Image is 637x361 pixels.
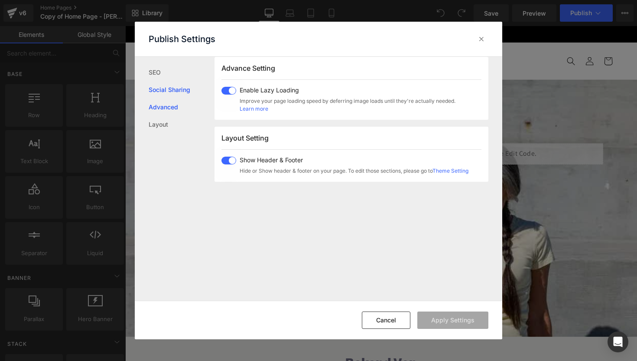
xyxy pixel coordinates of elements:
button: Cancel [362,312,410,329]
div: Open Intercom Messenger [608,331,628,352]
span: Show Header & Footer [240,157,468,164]
a: Layout [149,116,214,133]
h2: Bekend Van [28,339,497,351]
strong: HERFST SALE TOT 50%+ [230,4,295,12]
img: ClearCut [195,20,273,52]
a: Learn more [240,105,268,113]
button: Apply Settings [417,312,488,329]
a: Social Sharing [149,81,214,98]
span: Enable Lazy Loading [240,87,455,94]
summary: Zoeken [447,26,466,46]
a: Theme Setting [432,167,468,174]
span: Layout Setting [221,134,269,142]
a: ClearCut [192,17,277,55]
a: CLAIM 50% KORTING | Herfst sale [35,191,207,220]
u: 10.000+ geverifieerde 5-sterrenbeoordelingen [35,289,194,298]
a: SEO [149,64,214,81]
span: Hide or Show header & footer on your page. To edit those sections, please go to [240,167,468,175]
span: Advance Setting [221,64,275,72]
span: Improve your page loading speed by deferring image loads until they're actually needed. [240,97,455,105]
p: 60-dagen geld-terug-garantie [69,223,224,230]
p: Publish Settings [149,34,215,44]
a: Advanced [149,98,214,116]
p: Voel je nooit ouder – [PERSON_NAME] terwijl je slaapt [35,125,224,175]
